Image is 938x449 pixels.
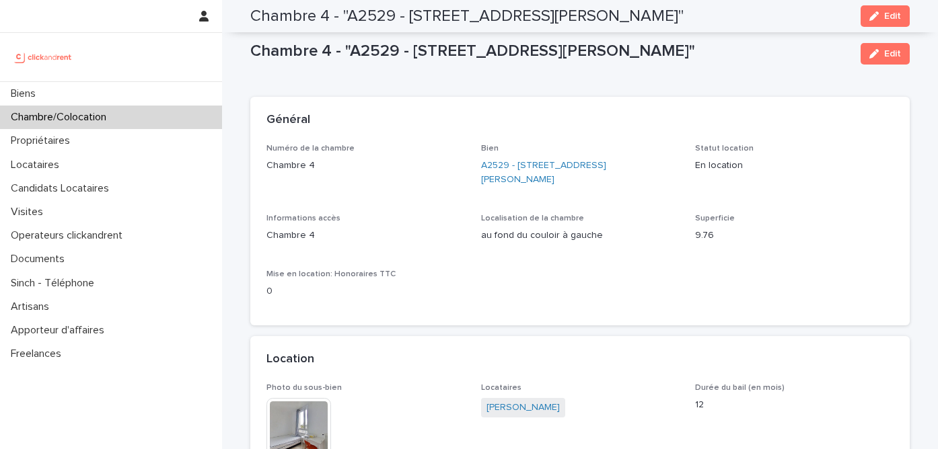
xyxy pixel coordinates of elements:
[5,87,46,100] p: Biens
[5,253,75,266] p: Documents
[266,270,396,278] span: Mise en location: Honoraires TTC
[695,229,894,243] p: 9.76
[481,145,499,153] span: Bien
[695,214,735,222] span: Superficie
[250,7,684,26] h2: Chambre 4 - "A2529 - [STREET_ADDRESS][PERSON_NAME]"
[266,229,465,243] p: Chambre 4
[5,324,115,337] p: Apporteur d'affaires
[884,49,901,58] span: Edit
[861,43,910,65] button: Edit
[250,42,850,61] p: Chambre 4 - "A2529 - [STREET_ADDRESS][PERSON_NAME]"
[481,214,584,222] span: Localisation de la chambre
[5,277,105,290] p: Sinch - Téléphone
[481,229,680,243] p: au fond du couloir à gauche
[266,159,465,173] p: Chambre 4
[481,159,680,187] a: A2529 - [STREET_ADDRESS][PERSON_NAME]
[486,401,560,415] a: [PERSON_NAME]
[5,348,72,360] p: Freelances
[5,159,70,171] p: Locataires
[695,145,754,153] span: Statut location
[5,182,120,195] p: Candidats Locataires
[266,384,342,392] span: Photo du sous-bien
[695,384,785,392] span: Durée du bail (en mois)
[861,5,910,27] button: Edit
[5,206,54,218] p: Visites
[5,229,133,242] p: Operateurs clickandrent
[695,159,894,173] p: En location
[481,384,521,392] span: Locataires
[11,44,76,71] img: UCB0brd3T0yccxBKYDjQ
[266,113,310,128] h2: Général
[5,111,117,124] p: Chambre/Colocation
[266,352,314,367] h2: Location
[5,134,81,147] p: Propriétaires
[266,214,340,222] span: Informations accès
[266,145,355,153] span: Numéro de la chambre
[266,284,465,298] p: 0
[695,398,894,412] p: 12
[5,300,60,313] p: Artisans
[884,11,901,21] span: Edit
